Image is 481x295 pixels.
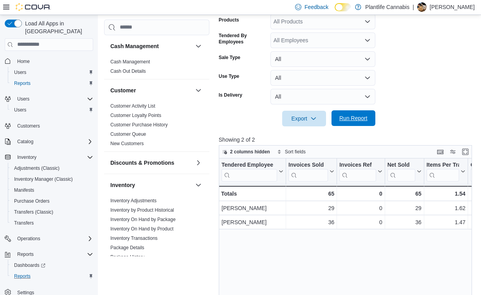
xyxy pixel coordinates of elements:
[11,261,49,270] a: Dashboards
[285,149,306,155] span: Sort fields
[14,220,34,226] span: Transfers
[194,180,203,190] button: Inventory
[11,79,93,88] span: Reports
[110,217,176,222] a: Inventory On Hand by Package
[14,198,50,204] span: Purchase Orders
[2,249,96,260] button: Reports
[219,54,240,61] label: Sale Type
[110,207,174,213] a: Inventory by Product Historical
[426,161,459,181] div: Items Per Transaction
[104,57,209,79] div: Cash Management
[222,161,283,181] button: Tendered Employee
[8,271,96,282] button: Reports
[230,149,270,155] span: 2 columns hidden
[387,218,422,227] div: 36
[11,185,93,195] span: Manifests
[110,68,146,74] a: Cash Out Details
[274,147,309,156] button: Sort fields
[110,122,168,128] a: Customer Purchase History
[2,94,96,104] button: Users
[11,272,93,281] span: Reports
[14,262,45,268] span: Dashboards
[14,94,93,104] span: Users
[2,56,96,67] button: Home
[11,272,34,281] a: Reports
[426,161,459,169] div: Items Per Transaction
[11,207,56,217] a: Transfers (Classic)
[8,207,96,218] button: Transfers (Classic)
[2,136,96,147] button: Catalog
[104,101,209,151] div: Customer
[17,96,29,102] span: Users
[8,260,96,271] a: Dashboards
[17,123,40,129] span: Customers
[387,189,421,198] div: 65
[11,164,63,173] a: Adjustments (Classic)
[2,152,96,163] button: Inventory
[339,218,382,227] div: 0
[14,165,59,171] span: Adjustments (Classic)
[219,147,273,156] button: 2 columns hidden
[16,3,51,11] img: Cova
[436,147,445,156] button: Keyboard shortcuts
[11,218,93,228] span: Transfers
[14,187,34,193] span: Manifests
[365,2,409,12] p: Plantlife Cannabis
[110,198,157,203] a: Inventory Adjustments
[110,103,155,109] a: Customer Activity List
[110,216,176,223] span: Inventory On Hand by Package
[8,104,96,115] button: Users
[14,121,43,131] a: Customers
[387,161,415,181] div: Net Sold
[8,218,96,228] button: Transfers
[14,234,93,243] span: Operations
[417,2,427,12] div: Sammi Lane
[14,137,36,146] button: Catalog
[448,147,458,156] button: Display options
[14,69,26,76] span: Users
[11,174,93,184] span: Inventory Manager (Classic)
[194,158,203,167] button: Discounts & Promotions
[110,245,144,250] a: Package Details
[304,3,328,11] span: Feedback
[11,185,37,195] a: Manifests
[11,105,93,115] span: Users
[288,189,334,198] div: 65
[194,86,203,95] button: Customer
[364,18,371,25] button: Open list of options
[387,203,422,213] div: 29
[14,250,93,259] span: Reports
[110,141,144,146] a: New Customers
[430,2,475,12] p: [PERSON_NAME]
[335,3,351,11] input: Dark Mode
[110,131,146,137] a: Customer Queue
[110,42,192,50] button: Cash Management
[426,161,465,181] button: Items Per Transaction
[288,161,328,169] div: Invoices Sold
[427,218,466,227] div: 1.47
[14,94,32,104] button: Users
[222,161,277,169] div: Tendered Employee
[11,196,53,206] a: Purchase Orders
[364,37,371,43] button: Open list of options
[17,236,40,242] span: Operations
[11,261,93,270] span: Dashboards
[339,114,368,122] span: Run Report
[17,58,30,65] span: Home
[2,233,96,244] button: Operations
[110,59,150,65] a: Cash Management
[14,107,26,113] span: Users
[282,111,326,126] button: Export
[219,17,239,23] label: Products
[8,163,96,174] button: Adjustments (Classic)
[110,254,144,260] a: Package History
[387,161,415,169] div: Net Sold
[339,203,382,213] div: 0
[11,164,93,173] span: Adjustments (Classic)
[14,176,73,182] span: Inventory Manager (Classic)
[288,161,328,181] div: Invoices Sold
[288,218,334,227] div: 36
